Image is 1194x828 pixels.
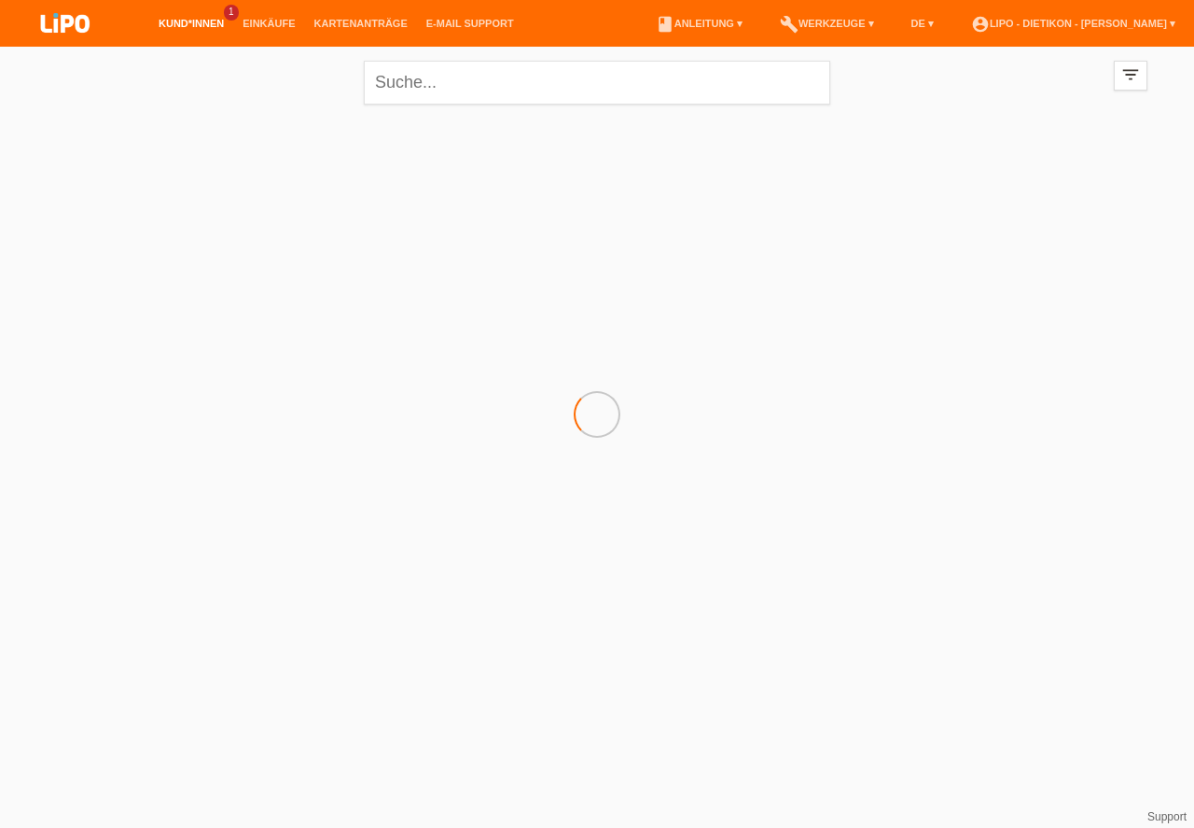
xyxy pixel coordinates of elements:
[1147,810,1187,823] a: Support
[233,18,304,29] a: Einkäufe
[364,61,830,105] input: Suche...
[971,15,990,34] i: account_circle
[771,18,883,29] a: buildWerkzeuge ▾
[19,38,112,52] a: LIPO pay
[149,18,233,29] a: Kund*innen
[305,18,417,29] a: Kartenanträge
[902,18,943,29] a: DE ▾
[780,15,798,34] i: build
[224,5,239,21] span: 1
[646,18,752,29] a: bookAnleitung ▾
[417,18,523,29] a: E-Mail Support
[1120,64,1141,85] i: filter_list
[656,15,674,34] i: book
[962,18,1185,29] a: account_circleLIPO - Dietikon - [PERSON_NAME] ▾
